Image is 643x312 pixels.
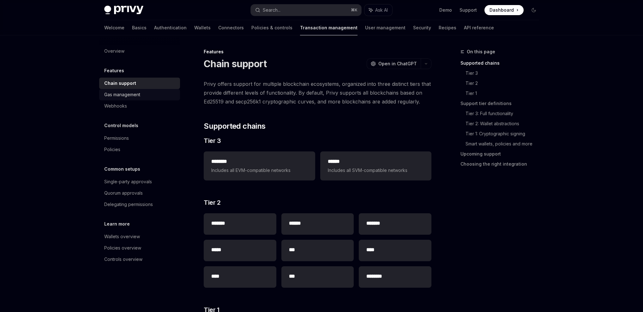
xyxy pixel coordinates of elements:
div: Wallets overview [104,233,140,240]
a: User management [365,20,406,35]
a: Tier 1 [466,88,544,98]
h5: Learn more [104,220,130,228]
a: Choosing the right integration [460,159,544,169]
a: Permissions [99,132,180,144]
a: API reference [464,20,494,35]
a: Wallets [194,20,211,35]
a: Upcoming support [460,149,544,159]
img: dark logo [104,6,143,15]
button: Search...⌘K [251,4,361,16]
button: Ask AI [364,4,392,16]
span: Dashboard [490,7,514,13]
a: Tier 2 [466,78,544,88]
a: **** *Includes all SVM-compatible networks [320,151,431,180]
div: Chain support [104,79,136,87]
a: Transaction management [300,20,358,35]
span: Includes all SVM-compatible networks [328,167,424,174]
span: On this page [467,48,495,56]
a: Security [413,20,431,35]
a: Overview [99,45,180,57]
h5: Common setups [104,165,140,173]
a: Basics [132,20,147,35]
a: Quorum approvals [99,187,180,199]
span: ⌘ K [351,8,358,13]
a: Dashboard [484,5,524,15]
div: Features [204,49,431,55]
a: Tier 2: Wallet abstractions [466,119,544,129]
h5: Control models [104,122,138,129]
button: Toggle dark mode [529,5,539,15]
span: Open in ChatGPT [378,61,417,67]
a: Recipes [439,20,456,35]
a: Tier 1: Cryptographic signing [466,129,544,139]
span: Supported chains [204,121,265,131]
a: Tier 3 [466,68,544,78]
h1: Chain support [204,58,267,69]
a: Connectors [218,20,244,35]
span: Ask AI [375,7,388,13]
div: Single-party approvals [104,178,152,185]
div: Policies overview [104,244,141,252]
a: Policies & controls [251,20,292,35]
div: Webhooks [104,102,127,110]
a: Smart wallets, policies and more [466,139,544,149]
a: **** ***Includes all EVM-compatible networks [204,151,315,180]
a: Supported chains [460,58,544,68]
a: Tier 3: Full functionality [466,109,544,119]
div: Policies [104,146,120,153]
div: Search... [263,6,280,14]
button: Open in ChatGPT [367,58,421,69]
div: Controls overview [104,256,142,263]
a: Webhooks [99,100,180,112]
a: Policies overview [99,242,180,254]
a: Single-party approvals [99,176,180,187]
a: Authentication [154,20,187,35]
a: Delegating permissions [99,199,180,210]
a: Support [460,7,477,13]
a: Chain support [99,78,180,89]
h5: Features [104,67,124,74]
div: Permissions [104,134,129,142]
a: Gas management [99,89,180,100]
span: Privy offers support for multiple blockchain ecosystems, organized into three distinct tiers that... [204,79,431,106]
a: Policies [99,144,180,155]
div: Gas management [104,91,140,98]
a: Controls overview [99,254,180,265]
a: Wallets overview [99,231,180,242]
a: Demo [439,7,452,13]
div: Delegating permissions [104,201,153,208]
a: Support tier definitions [460,98,544,109]
div: Overview [104,47,124,55]
div: Quorum approvals [104,189,143,197]
span: Includes all EVM-compatible networks [211,167,307,174]
a: Welcome [104,20,124,35]
span: Tier 2 [204,198,220,207]
span: Tier 3 [204,136,221,145]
